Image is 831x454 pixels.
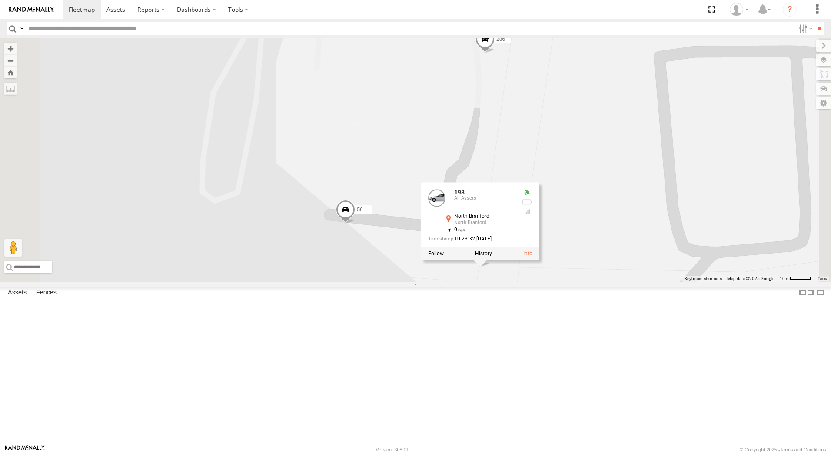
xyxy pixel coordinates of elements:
[4,67,17,78] button: Zoom Home
[454,220,515,226] div: North Branford
[4,83,17,95] label: Measure
[496,37,505,43] span: 286
[428,251,444,257] label: Realtime tracking of Asset
[18,22,25,35] label: Search Query
[522,208,532,215] div: Last Event GSM Signal Strength
[475,251,492,257] label: View Asset History
[32,287,61,299] label: Fences
[9,7,54,13] img: rand-logo.svg
[783,3,797,17] i: ?
[428,237,515,242] div: Date/time of location update
[454,227,465,233] span: 0
[798,287,807,299] label: Dock Summary Table to the Left
[807,287,815,299] label: Dock Summary Table to the Right
[357,207,362,213] span: 56
[727,276,774,281] span: Map data ©2025 Google
[795,22,814,35] label: Search Filter Options
[454,196,515,201] div: All Assets
[740,447,826,452] div: © Copyright 2025 -
[4,54,17,67] button: Zoom out
[522,199,532,206] div: No battery health information received from this device.
[522,190,532,197] div: Valid GPS Fix
[5,445,45,454] a: Visit our Website
[523,251,532,257] a: View Asset Details
[816,287,824,299] label: Hide Summary Table
[727,3,752,16] div: Jay Meuse
[816,97,831,109] label: Map Settings
[685,276,722,282] button: Keyboard shortcuts
[428,190,445,207] a: View Asset Details
[780,276,790,281] span: 10 m
[454,189,465,196] a: 198
[780,447,826,452] a: Terms and Conditions
[818,277,827,280] a: Terms (opens in new tab)
[454,214,515,220] div: North Branford
[777,276,814,282] button: Map Scale: 10 m per 45 pixels
[3,287,31,299] label: Assets
[4,239,22,257] button: Drag Pegman onto the map to open Street View
[4,43,17,54] button: Zoom in
[376,447,409,452] div: Version: 308.01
